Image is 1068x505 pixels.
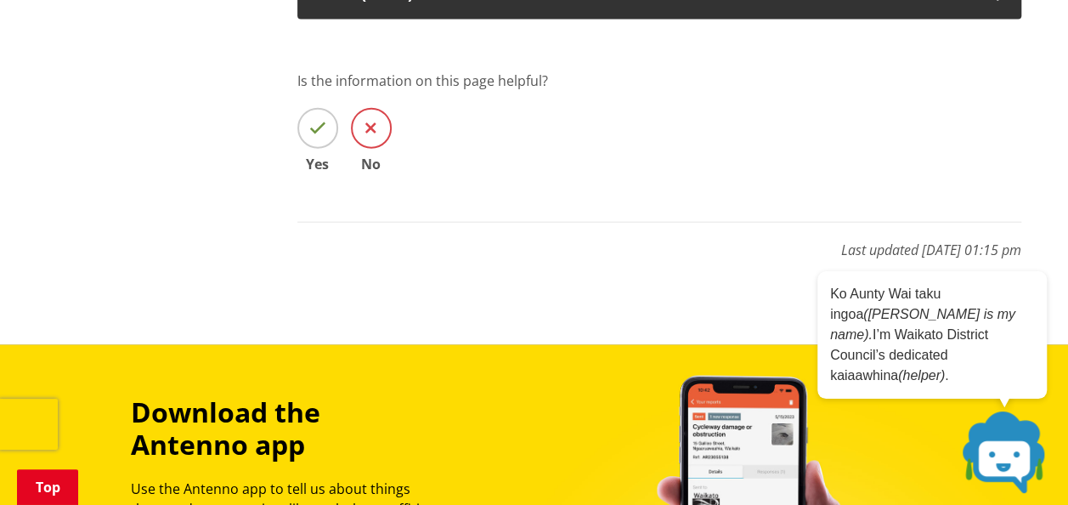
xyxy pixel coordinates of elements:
span: Yes [297,157,338,171]
h3: Download the Antenno app [131,396,438,462]
p: Is the information on this page helpful? [297,71,1021,91]
span: No [351,157,392,171]
a: Top [17,469,78,505]
p: Last updated [DATE] 01:15 pm [297,222,1021,260]
p: Ko Aunty Wai taku ingoa I’m Waikato District Council’s dedicated kaiaawhina . [830,284,1034,386]
em: ([PERSON_NAME] is my name). [830,307,1015,342]
em: (helper) [898,368,945,383]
